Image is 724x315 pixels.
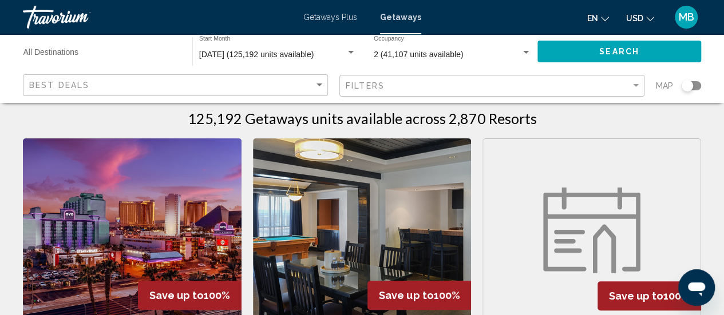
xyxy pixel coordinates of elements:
[303,13,357,22] a: Getaways Plus
[679,11,694,23] span: MB
[587,10,609,26] button: Change language
[367,281,471,310] div: 100%
[374,50,463,59] span: 2 (41,107 units available)
[537,41,701,62] button: Search
[379,289,433,301] span: Save up to
[587,14,598,23] span: en
[199,50,314,59] span: [DATE] (125,192 units available)
[339,74,644,98] button: Filter
[626,14,643,23] span: USD
[380,13,421,22] a: Getaways
[346,81,385,90] span: Filters
[609,290,663,302] span: Save up to
[599,47,639,57] span: Search
[656,78,673,94] span: Map
[678,269,715,306] iframe: Button to launch messaging window
[23,6,292,29] a: Travorium
[598,281,701,310] div: 100%
[29,81,89,90] span: Best Deals
[188,110,537,127] h1: 125,192 Getaways units available across 2,870 Resorts
[671,5,701,29] button: User Menu
[29,81,325,90] mat-select: Sort by
[543,188,640,273] img: week.svg
[626,10,654,26] button: Change currency
[138,281,242,310] div: 100%
[149,289,204,301] span: Save up to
